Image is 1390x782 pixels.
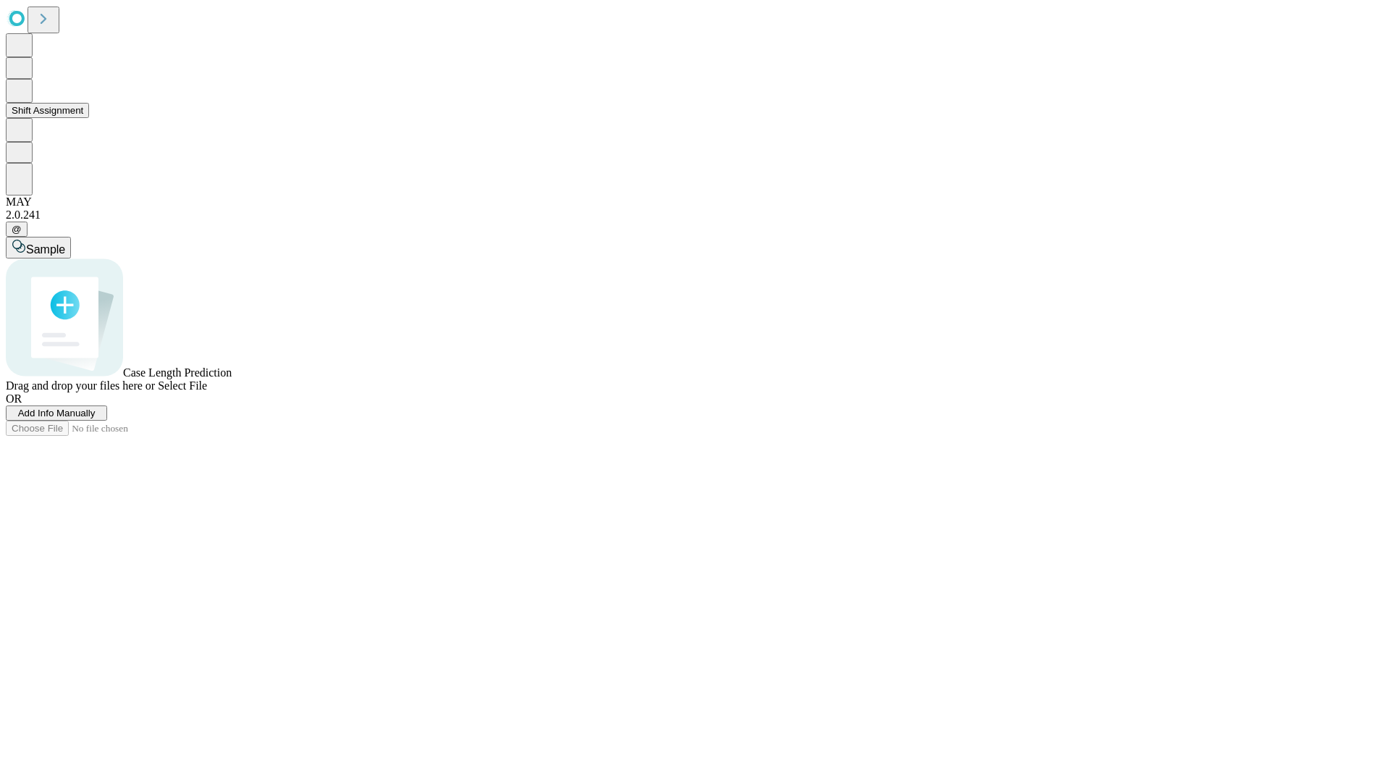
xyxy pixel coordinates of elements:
[6,222,28,237] button: @
[18,408,96,419] span: Add Info Manually
[123,366,232,379] span: Case Length Prediction
[6,405,107,421] button: Add Info Manually
[6,379,155,392] span: Drag and drop your files here or
[6,195,1384,209] div: MAY
[6,209,1384,222] div: 2.0.241
[6,237,71,258] button: Sample
[12,224,22,235] span: @
[6,392,22,405] span: OR
[26,243,65,256] span: Sample
[158,379,207,392] span: Select File
[6,103,89,118] button: Shift Assignment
